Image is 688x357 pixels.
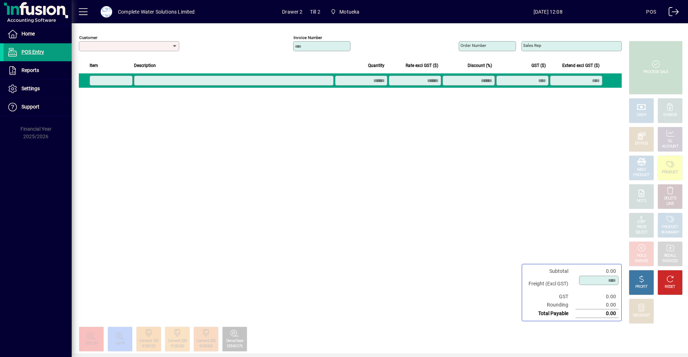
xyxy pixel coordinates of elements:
div: DENSO75 [227,344,242,349]
div: HOLD [637,253,646,259]
div: NOTE [637,198,646,204]
div: DISCOUNT [633,313,650,318]
div: ACCOUNT [662,144,678,149]
div: GL [668,139,673,144]
mat-label: Order number [460,43,486,48]
td: Rounding [525,301,575,309]
span: Motueka [339,6,359,18]
div: CHARGE [663,112,677,118]
span: GST ($) [531,62,546,69]
span: Extend excl GST ($) [562,62,599,69]
div: CEELON [85,341,98,346]
span: [DATE] 12:08 [450,6,646,18]
div: RECALL [664,253,677,259]
td: 0.00 [575,309,618,318]
span: Till 2 [310,6,320,18]
a: Support [4,98,72,116]
span: Description [134,62,156,69]
td: Subtotal [525,267,575,275]
td: 0.00 [575,301,618,309]
a: Logout [663,1,679,25]
div: Cement 125 [139,338,158,344]
div: PRICE [637,225,646,230]
td: 0.00 [575,267,618,275]
span: Support [21,104,39,110]
button: Profile [95,5,118,18]
div: MISC [637,167,646,173]
div: 9100125 [142,344,155,349]
td: Total Payable [525,309,575,318]
div: PRODUCT [633,173,649,178]
span: Item [90,62,98,69]
mat-label: Customer [79,35,97,40]
div: POS [646,6,656,18]
span: Discount (%) [468,62,492,69]
a: Reports [4,62,72,79]
div: DensoTape [226,338,244,344]
div: Cement 500 [196,338,215,344]
div: Cement 250 [168,338,187,344]
div: PRODUCT [662,170,678,175]
span: Settings [21,86,40,91]
span: Drawer 2 [282,6,302,18]
div: INVOICE [635,259,648,264]
span: Motueka [328,5,363,18]
div: EFTPOS [635,141,648,146]
span: Quantity [368,62,384,69]
span: Rate excl GST ($) [406,62,438,69]
span: Reports [21,67,39,73]
div: RESET [665,284,675,290]
div: SELECT [635,230,648,235]
div: 9100250 [171,344,184,349]
div: 9100500 [199,344,212,349]
div: DELETE [664,196,676,201]
div: PRODUCT [662,225,678,230]
mat-label: Sales rep [523,43,541,48]
mat-label: Invoice number [293,35,322,40]
td: GST [525,293,575,301]
span: POS Entry [21,49,44,55]
div: Cel18 [116,341,125,346]
div: PROFIT [635,284,648,290]
div: LINE [666,201,674,207]
td: Freight (Excl GST) [525,275,575,293]
a: Settings [4,80,72,98]
td: 0.00 [575,293,618,301]
div: PROCESS SALE [643,69,668,75]
span: Home [21,31,35,37]
div: CASH [637,112,646,118]
div: Complete Water Solutions Limited [118,6,195,18]
div: SUMMARY [661,230,679,235]
div: INVOICES [662,259,678,264]
a: Home [4,25,72,43]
